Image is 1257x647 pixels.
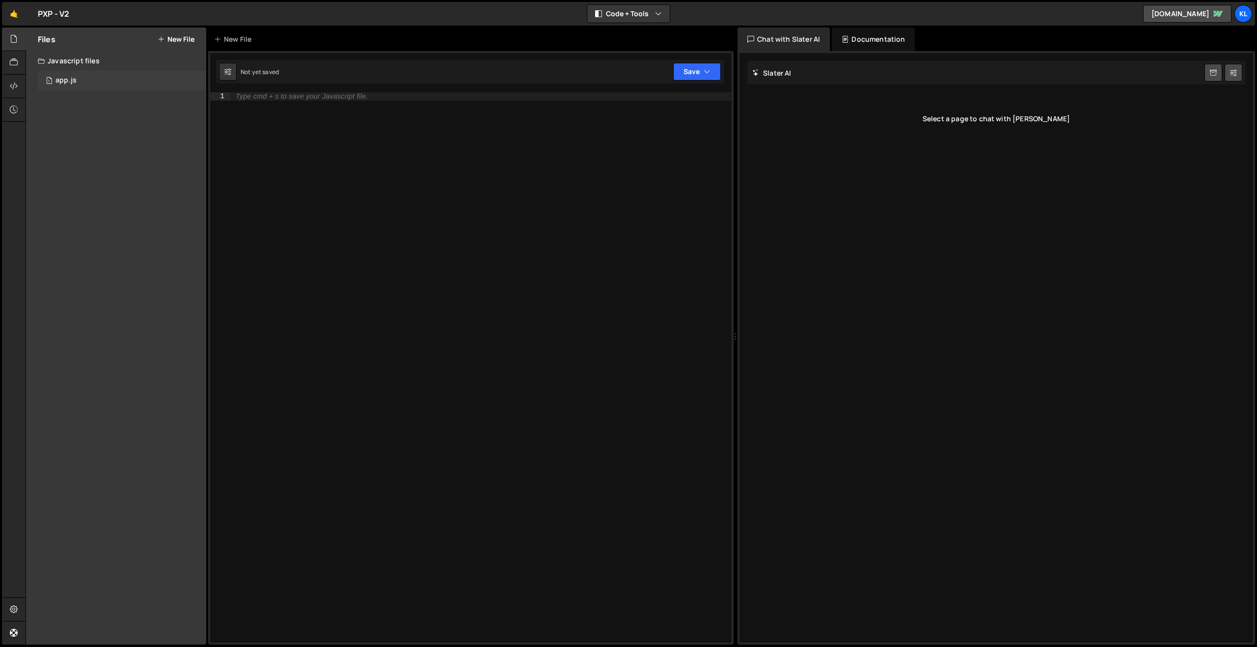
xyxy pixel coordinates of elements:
div: New File [214,34,255,44]
div: Chat with Slater AI [738,27,830,51]
div: Select a page to chat with [PERSON_NAME] [747,99,1245,138]
button: Code + Tools [587,5,670,23]
div: Type cmd + s to save your Javascript file. [236,93,368,100]
span: 1 [46,78,52,85]
a: 🤙 [2,2,26,26]
div: 1 [210,92,231,101]
div: PXP - V2 [38,8,69,20]
div: app.js [55,76,77,85]
a: Kl [1234,5,1252,23]
a: [DOMAIN_NAME] [1143,5,1231,23]
div: Documentation [832,27,915,51]
div: Not yet saved [241,68,279,76]
h2: Slater AI [752,68,792,78]
button: Save [673,63,721,81]
div: 16752/45754.js [38,71,206,90]
div: Javascript files [26,51,206,71]
button: New File [158,35,194,43]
